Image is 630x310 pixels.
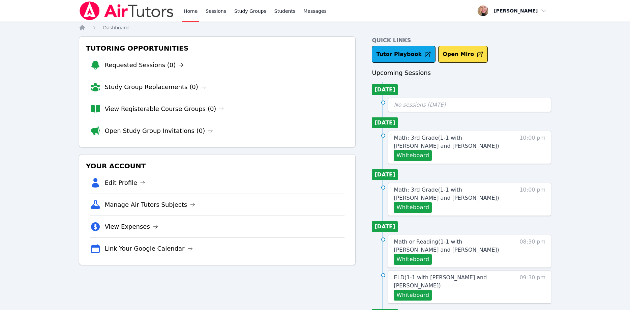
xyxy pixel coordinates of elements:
span: Messages [303,8,327,15]
button: Whiteboard [394,202,432,213]
nav: Breadcrumb [79,24,551,31]
li: [DATE] [372,117,398,128]
span: 10:00 pm [519,134,545,161]
a: Dashboard [103,24,129,31]
a: Manage Air Tutors Subjects [105,200,196,209]
span: Math or Reading ( 1-1 with [PERSON_NAME] and [PERSON_NAME] ) [394,238,499,253]
span: ELD ( 1-1 with [PERSON_NAME] and [PERSON_NAME] ) [394,274,487,289]
li: [DATE] [372,84,398,95]
button: Whiteboard [394,150,432,161]
h3: Upcoming Sessions [372,68,551,78]
h3: Tutoring Opportunities [85,42,350,54]
a: Tutor Playbook [372,46,436,63]
span: Dashboard [103,25,129,30]
a: Requested Sessions (0) [105,60,184,70]
li: [DATE] [372,169,398,180]
a: View Expenses [105,222,158,231]
button: Whiteboard [394,254,432,265]
a: Edit Profile [105,178,146,188]
a: Open Study Group Invitations (0) [105,126,213,136]
button: Whiteboard [394,290,432,301]
span: 09:30 pm [519,274,545,301]
h4: Quick Links [372,36,551,45]
a: ELD(1-1 with [PERSON_NAME] and [PERSON_NAME]) [394,274,507,290]
span: No sessions [DATE] [394,102,446,108]
h3: Your Account [85,160,350,172]
span: Math: 3rd Grade ( 1-1 with [PERSON_NAME] and [PERSON_NAME] ) [394,135,499,149]
a: Study Group Replacements (0) [105,82,206,92]
a: Math or Reading(1-1 with [PERSON_NAME] and [PERSON_NAME]) [394,238,507,254]
span: Math: 3rd Grade ( 1-1 with [PERSON_NAME] and [PERSON_NAME] ) [394,187,499,201]
a: Link Your Google Calendar [105,244,193,253]
a: View Registerable Course Groups (0) [105,104,224,114]
button: Open Miro [438,46,488,63]
span: 10:00 pm [519,186,545,213]
img: Air Tutors [79,1,174,20]
span: 08:30 pm [519,238,545,265]
a: Math: 3rd Grade(1-1 with [PERSON_NAME] and [PERSON_NAME]) [394,186,507,202]
li: [DATE] [372,221,398,232]
a: Math: 3rd Grade(1-1 with [PERSON_NAME] and [PERSON_NAME]) [394,134,507,150]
